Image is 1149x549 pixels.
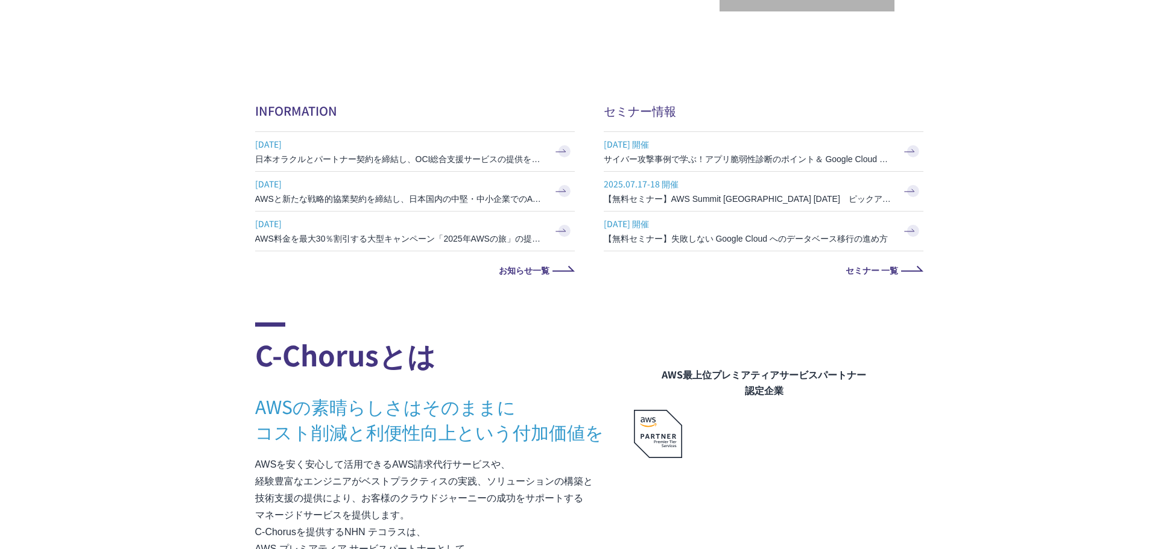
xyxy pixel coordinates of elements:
span: [DATE] [255,175,545,193]
figcaption: AWS最上位プレミアティアサービスパートナー 認定企業 [634,366,894,398]
span: 2025.07.17-18 開催 [604,175,893,193]
a: お知らせ一覧 [255,266,575,274]
h3: 【無料セミナー】失敗しない Google Cloud へのデータベース移行の進め方 [604,233,893,245]
h3: サイバー攻撃事例で学ぶ！アプリ脆弱性診断のポイント＆ Google Cloud セキュリティ対策 [604,153,893,165]
h3: 【無料セミナー】AWS Summit [GEOGRAPHIC_DATA] [DATE] ピックアップセッション [604,193,893,205]
h2: INFORMATION [255,102,575,119]
a: [DATE] 開催 サイバー攻撃事例で学ぶ！アプリ脆弱性診断のポイント＆ Google Cloud セキュリティ対策 [604,132,923,171]
h3: AWSの素晴らしさはそのままに コスト削減と利便性向上という付加価値を [255,394,634,444]
a: セミナー 一覧 [604,266,923,274]
h3: 日本オラクルとパートナー契約を締結し、OCI総合支援サービスの提供を開始 [255,153,545,165]
h3: AWSと新たな戦略的協業契約を締結し、日本国内の中堅・中小企業でのAWS活用を加速 [255,193,545,205]
span: [DATE] [255,135,545,153]
h2: セミナー情報 [604,102,923,119]
span: [DATE] 開催 [604,215,893,233]
h2: C-Chorusとは [255,322,634,375]
span: [DATE] 開催 [604,135,893,153]
a: [DATE] 日本オラクルとパートナー契約を締結し、OCI総合支援サービスの提供を開始 [255,132,575,171]
a: [DATE] AWSと新たな戦略的協業契約を締結し、日本国内の中堅・中小企業でのAWS活用を加速 [255,172,575,211]
h3: AWS料金を最大30％割引する大型キャンペーン「2025年AWSの旅」の提供を開始 [255,233,545,245]
a: [DATE] 開催 【無料セミナー】失敗しない Google Cloud へのデータベース移行の進め方 [604,212,923,251]
span: [DATE] [255,215,545,233]
a: [DATE] AWS料金を最大30％割引する大型キャンペーン「2025年AWSの旅」の提供を開始 [255,212,575,251]
a: 2025.07.17-18 開催 【無料セミナー】AWS Summit [GEOGRAPHIC_DATA] [DATE] ピックアップセッション [604,172,923,211]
